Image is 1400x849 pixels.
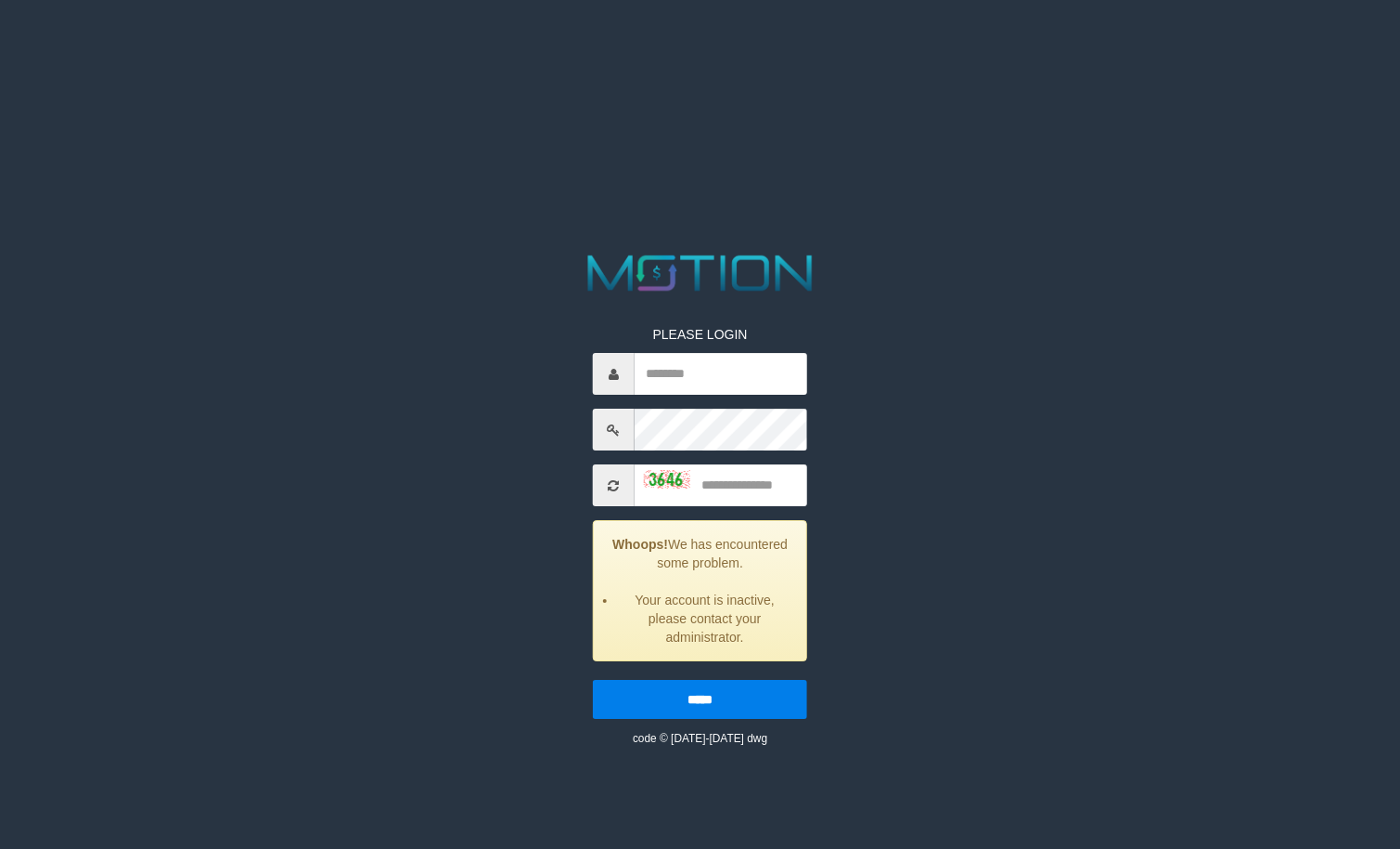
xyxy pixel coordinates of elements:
li: Your account is inactive, please contact your administrator. [617,591,792,647]
small: code © [DATE]-[DATE] dwg [633,732,767,745]
img: captcha [644,470,690,489]
p: PLEASE LOGIN [593,325,807,344]
strong: Whoops! [612,537,668,552]
img: MOTION_logo.png [577,249,822,297]
div: We has encountered some problem. [593,520,807,661]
